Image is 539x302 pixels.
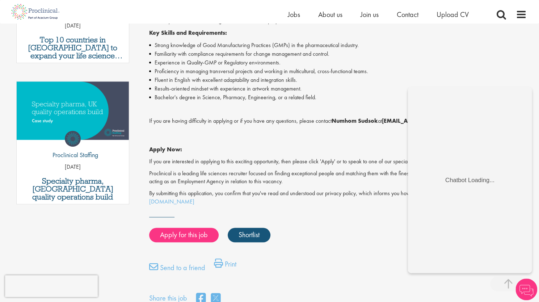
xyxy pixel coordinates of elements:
[149,50,527,58] li: Familiarity with compliance requirements for change management and control.
[20,36,126,60] a: Top 10 countries in [GEOGRAPHIC_DATA] to expand your life science business into
[149,41,527,50] li: Strong knowledge of Good Manufacturing Practices (GMPs) in the pharmaceutical industry.
[332,117,378,125] strong: Numhom Sudsok
[149,146,182,153] strong: Apply Now:
[17,22,129,30] p: [DATE]
[149,76,527,84] li: Fluent in English with excellent adaptability and integration skills.
[149,58,527,67] li: Experience in Quality-GMP or Regulatory environments.
[318,10,342,19] a: About us
[149,262,205,277] a: Send to a friend
[20,177,126,201] a: Specialty pharma, [GEOGRAPHIC_DATA] quality operations build
[149,189,510,205] a: [URL][DOMAIN_NAME]
[149,93,527,102] li: Bachelor's degree in Science, Pharmacy, Engineering, or a related field.
[228,228,270,242] a: Shortlist
[149,29,227,37] strong: Key Skills and Requirements:
[149,169,527,186] p: Proclinical is a leading life sciences recruiter focused on finding exceptional people and matchi...
[382,117,480,125] strong: [EMAIL_ADDRESS][DOMAIN_NAME].
[149,158,527,166] p: If you are interested in applying to this exciting opportunity, then please click 'Apply' or to s...
[361,10,379,19] a: Join us
[40,97,93,104] div: Chatbot Loading...
[17,163,129,171] p: [DATE]
[5,275,98,297] iframe: reCAPTCHA
[65,131,81,147] img: Proclinical Staffing
[149,228,219,242] a: Apply for this job
[437,10,469,19] a: Upload CV
[149,189,527,206] p: By submitting this application, you confirm that you've read and understood our privacy policy, w...
[47,150,98,160] p: Proclinical Staffing
[149,117,527,125] p: If you are having difficulty in applying or if you have any questions, please contact at
[515,278,537,300] img: Chatbot
[214,259,236,273] a: Print
[47,131,98,163] a: Proclinical Staffing Proclinical Staffing
[17,81,129,146] a: Link to a post
[149,67,527,76] li: Proficiency in managing transversal projects and working in multicultural, cross-functional teams.
[149,84,527,93] li: Results-oriented mindset with experience in artwork management.
[397,10,418,19] a: Contact
[288,10,300,19] a: Jobs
